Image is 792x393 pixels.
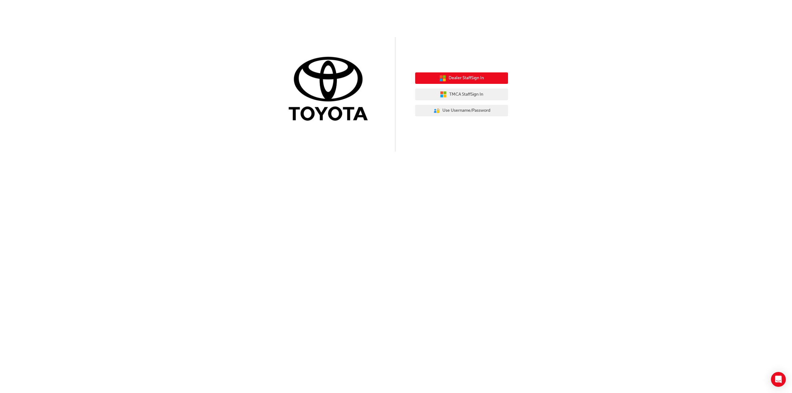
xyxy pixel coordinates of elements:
[449,75,484,82] span: Dealer Staff Sign In
[415,105,508,117] button: Use Username/Password
[771,372,786,387] div: Open Intercom Messenger
[442,107,490,114] span: Use Username/Password
[284,55,377,124] img: Trak
[415,72,508,84] button: Dealer StaffSign In
[415,89,508,100] button: TMCA StaffSign In
[449,91,483,98] span: TMCA Staff Sign In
